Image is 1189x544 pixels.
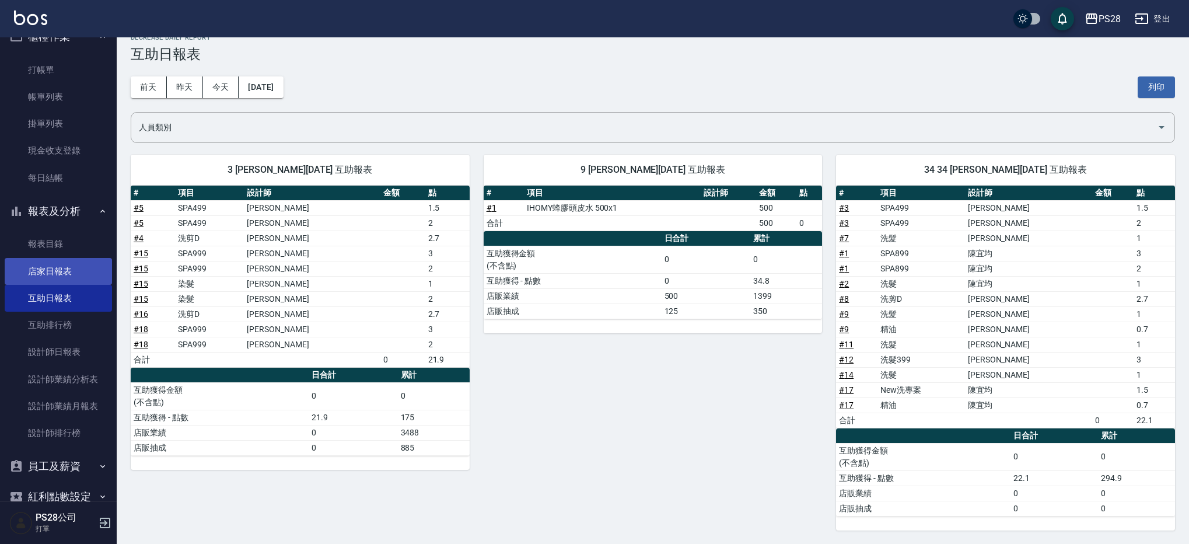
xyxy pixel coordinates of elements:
p: 打單 [36,524,95,534]
td: 0 [1010,443,1098,470]
td: 0 [1092,413,1134,428]
td: [PERSON_NAME] [965,367,1092,382]
td: 1.5 [1134,382,1175,397]
a: 互助日報表 [5,285,112,312]
td: [PERSON_NAME] [244,246,380,261]
td: 3 [425,322,470,337]
table: a dense table [836,186,1175,428]
input: 人員名稱 [136,117,1152,138]
a: #17 [839,400,854,410]
a: #2 [839,279,849,288]
td: 1 [1134,367,1175,382]
a: #5 [134,218,144,228]
th: 日合計 [1010,428,1098,444]
a: #15 [134,294,148,304]
td: 0.7 [1134,397,1175,413]
td: 洗髮 [877,367,964,382]
td: 885 [398,440,470,455]
th: 點 [1134,186,1175,201]
th: 累計 [1098,428,1175,444]
h5: PS28公司 [36,512,95,524]
a: 設計師業績分析表 [5,366,112,393]
a: 帳單列表 [5,83,112,110]
button: 登出 [1130,8,1175,30]
th: 項目 [877,186,964,201]
td: 陳宜均 [965,261,1092,276]
td: 0 [1098,501,1175,516]
td: New洗專案 [877,382,964,397]
td: 洗剪D [877,291,964,306]
th: 設計師 [244,186,380,201]
td: [PERSON_NAME] [965,306,1092,322]
button: Open [1152,118,1171,137]
td: [PERSON_NAME] [965,291,1092,306]
td: 陳宜均 [965,276,1092,291]
td: [PERSON_NAME] [965,322,1092,337]
a: 掛單列表 [5,110,112,137]
th: 金額 [1092,186,1134,201]
th: # [131,186,175,201]
td: 2.7 [425,231,470,246]
td: 精油 [877,397,964,413]
a: #9 [839,309,849,319]
td: 1 [1134,231,1175,246]
button: PS28 [1080,7,1125,31]
button: 報表及分析 [5,196,112,226]
img: Logo [14,11,47,25]
a: #16 [134,309,148,319]
a: #3 [839,218,849,228]
td: 互助獲得 - 點數 [484,273,662,288]
td: 294.9 [1098,470,1175,486]
td: 3488 [398,425,470,440]
td: 500 [756,215,796,231]
a: #9 [839,325,849,334]
a: #12 [839,355,854,364]
a: #18 [134,325,148,334]
td: 合計 [836,413,877,428]
td: 1.5 [1134,200,1175,215]
td: 3 [1134,352,1175,367]
td: 1399 [750,288,822,304]
td: 0 [1010,486,1098,501]
a: 設計師業績月報表 [5,393,112,420]
td: SPA999 [175,246,244,261]
td: 21.9 [425,352,470,367]
td: 染髮 [175,291,244,306]
a: #1 [839,249,849,258]
a: 設計師日報表 [5,339,112,365]
td: 洗剪D [175,306,244,322]
th: 項目 [524,186,701,201]
td: 350 [750,304,822,319]
td: 0 [662,246,751,273]
td: 500 [662,288,751,304]
td: 2 [425,261,470,276]
a: #17 [839,385,854,395]
a: #1 [839,264,849,273]
button: 前天 [131,76,167,98]
td: 22.1 [1134,413,1175,428]
td: [PERSON_NAME] [244,215,380,231]
td: 2.7 [425,306,470,322]
td: 34.8 [750,273,822,288]
td: 2 [1134,215,1175,231]
td: 2 [425,291,470,306]
td: 0 [796,215,822,231]
div: PS28 [1099,12,1121,26]
td: [PERSON_NAME] [965,215,1092,231]
td: 互助獲得 - 點數 [836,470,1010,486]
td: [PERSON_NAME] [965,200,1092,215]
td: SPA899 [877,246,964,261]
td: 店販業績 [836,486,1010,501]
td: 3 [425,246,470,261]
td: 洗髮 [877,276,964,291]
td: 2 [425,337,470,352]
td: 1 [1134,276,1175,291]
td: 合計 [131,352,175,367]
td: 互助獲得 - 點數 [131,410,309,425]
td: 22.1 [1010,470,1098,486]
a: #18 [134,340,148,349]
button: 紅利點數設定 [5,482,112,512]
td: 3 [1134,246,1175,261]
th: # [836,186,877,201]
th: 累計 [750,231,822,246]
